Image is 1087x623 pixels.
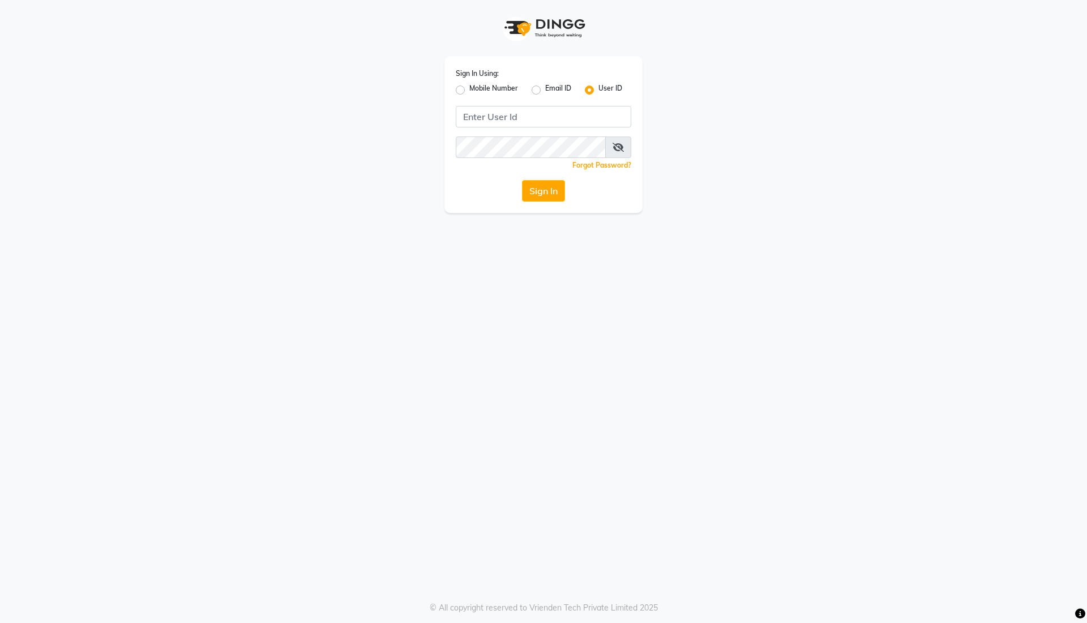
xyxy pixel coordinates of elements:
[572,161,631,169] a: Forgot Password?
[522,180,565,202] button: Sign In
[456,136,606,158] input: Username
[469,83,518,97] label: Mobile Number
[598,83,622,97] label: User ID
[456,106,631,127] input: Username
[545,83,571,97] label: Email ID
[456,69,499,79] label: Sign In Using:
[498,11,589,45] img: logo1.svg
